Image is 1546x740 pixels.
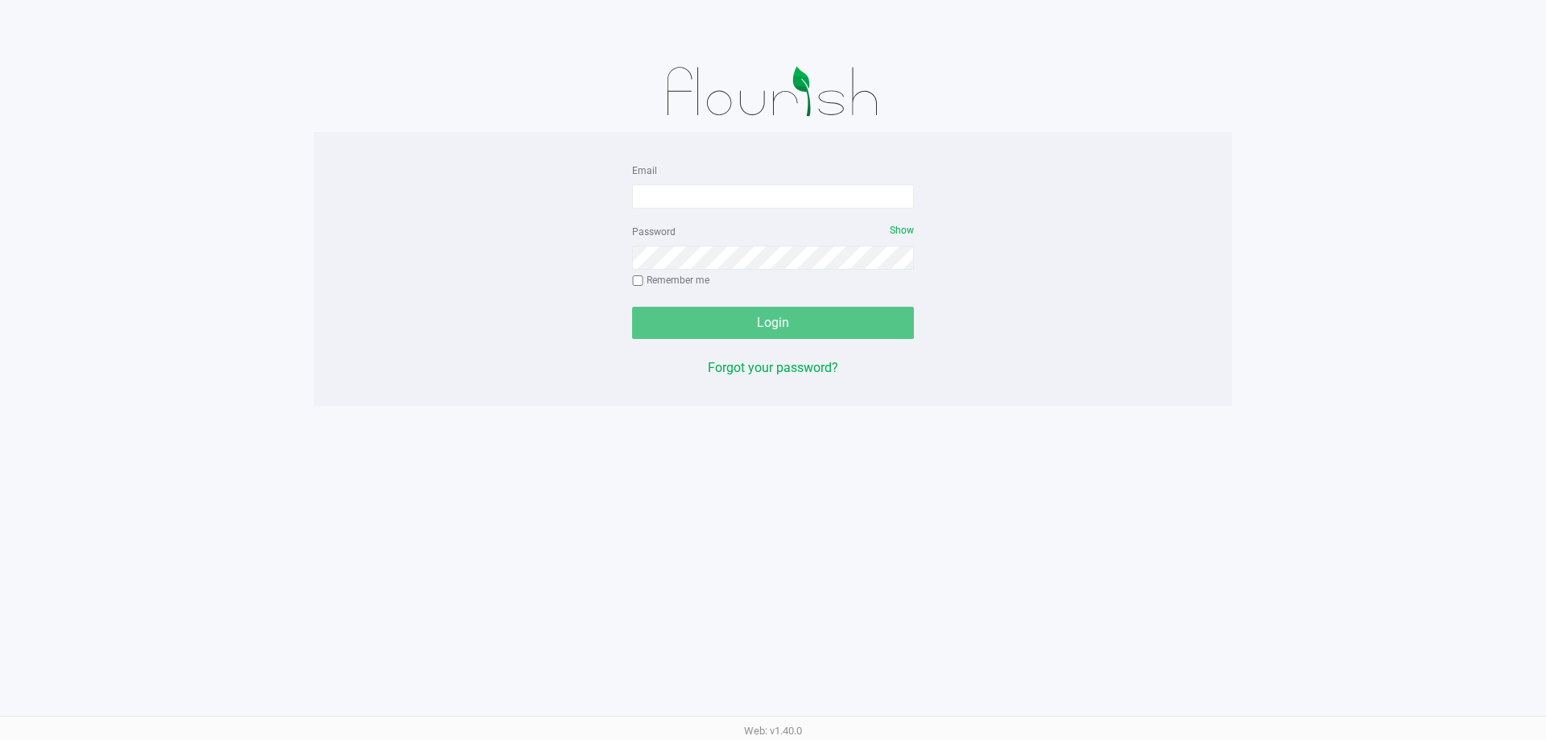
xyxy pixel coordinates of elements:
label: Email [632,163,657,178]
span: Show [890,225,914,236]
span: Web: v1.40.0 [744,725,802,737]
label: Password [632,225,676,239]
input: Remember me [632,275,643,287]
label: Remember me [632,273,709,287]
button: Forgot your password? [708,358,838,378]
